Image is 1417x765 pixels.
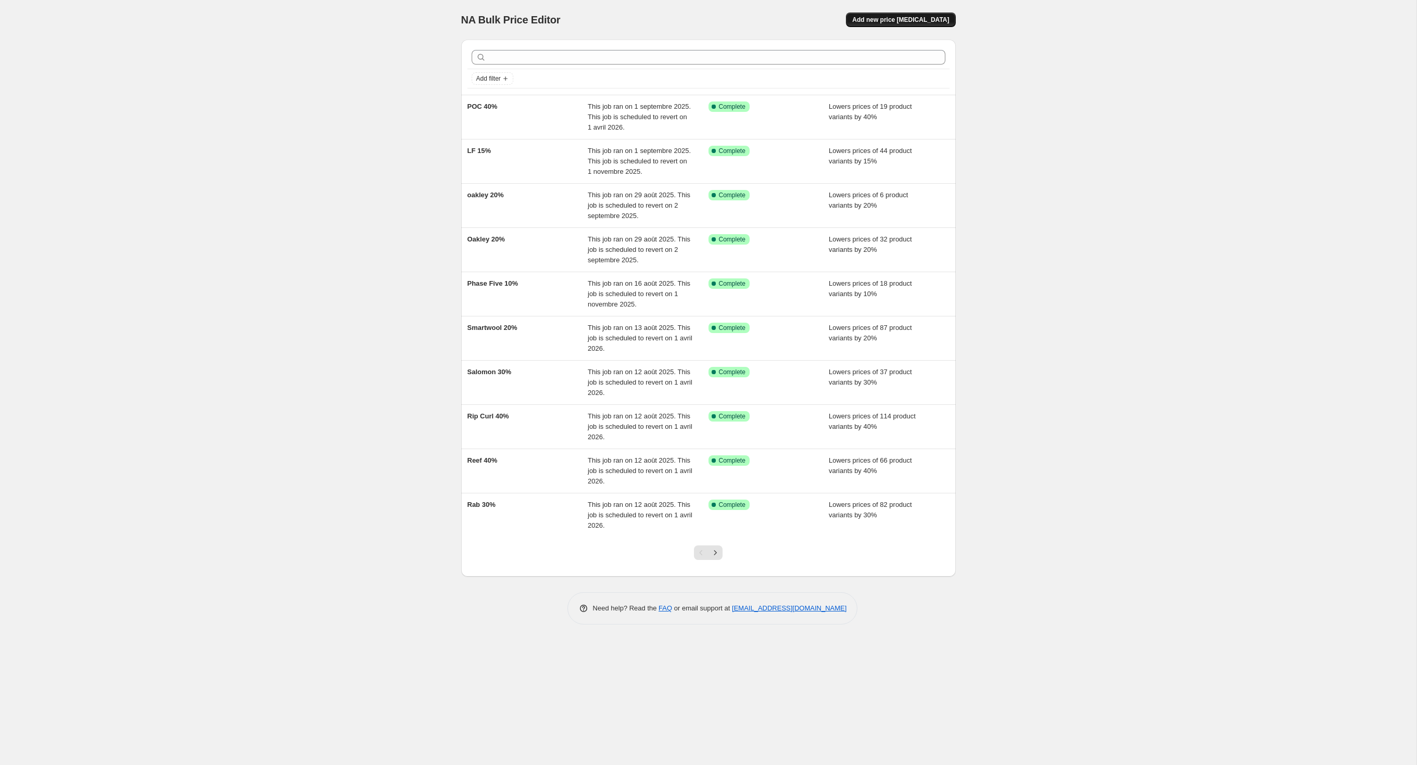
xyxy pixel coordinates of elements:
[467,501,496,508] span: Rab 30%
[467,103,498,110] span: POC 40%
[719,279,745,288] span: Complete
[467,456,498,464] span: Reef 40%
[461,14,561,25] span: NA Bulk Price Editor
[588,191,690,220] span: This job ran on 29 août 2025. This job is scheduled to revert on 2 septembre 2025.
[467,324,517,331] span: Smartwool 20%
[476,74,501,83] span: Add filter
[588,412,692,441] span: This job ran on 12 août 2025. This job is scheduled to revert on 1 avril 2026.
[467,412,509,420] span: Rip Curl 40%
[467,147,491,155] span: LF 15%
[467,279,518,287] span: Phase Five 10%
[719,412,745,420] span: Complete
[829,368,912,386] span: Lowers prices of 37 product variants by 30%
[846,12,955,27] button: Add new price [MEDICAL_DATA]
[593,604,659,612] span: Need help? Read the
[588,501,692,529] span: This job ran on 12 août 2025. This job is scheduled to revert on 1 avril 2026.
[472,72,513,85] button: Add filter
[719,456,745,465] span: Complete
[829,235,912,253] span: Lowers prices of 32 product variants by 20%
[588,279,690,308] span: This job ran on 16 août 2025. This job is scheduled to revert on 1 novembre 2025.
[588,147,691,175] span: This job ran on 1 septembre 2025. This job is scheduled to revert on 1 novembre 2025.
[694,545,723,560] nav: Pagination
[852,16,949,24] span: Add new price [MEDICAL_DATA]
[829,279,912,298] span: Lowers prices of 18 product variants by 10%
[719,147,745,155] span: Complete
[829,412,916,430] span: Lowers prices of 114 product variants by 40%
[588,324,692,352] span: This job ran on 13 août 2025. This job is scheduled to revert on 1 avril 2026.
[719,324,745,332] span: Complete
[829,324,912,342] span: Lowers prices of 87 product variants by 20%
[732,604,846,612] a: [EMAIL_ADDRESS][DOMAIN_NAME]
[719,191,745,199] span: Complete
[719,235,745,244] span: Complete
[467,368,512,376] span: Salomon 30%
[829,147,912,165] span: Lowers prices of 44 product variants by 15%
[588,368,692,397] span: This job ran on 12 août 2025. This job is scheduled to revert on 1 avril 2026.
[829,191,908,209] span: Lowers prices of 6 product variants by 20%
[829,456,912,475] span: Lowers prices of 66 product variants by 40%
[708,545,723,560] button: Next
[588,103,691,131] span: This job ran on 1 septembre 2025. This job is scheduled to revert on 1 avril 2026.
[659,604,672,612] a: FAQ
[588,235,690,264] span: This job ran on 29 août 2025. This job is scheduled to revert on 2 septembre 2025.
[719,103,745,111] span: Complete
[829,501,912,519] span: Lowers prices of 82 product variants by 30%
[467,235,505,243] span: Oakley 20%
[588,456,692,485] span: This job ran on 12 août 2025. This job is scheduled to revert on 1 avril 2026.
[829,103,912,121] span: Lowers prices of 19 product variants by 40%
[719,501,745,509] span: Complete
[719,368,745,376] span: Complete
[467,191,504,199] span: oakley 20%
[672,604,732,612] span: or email support at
